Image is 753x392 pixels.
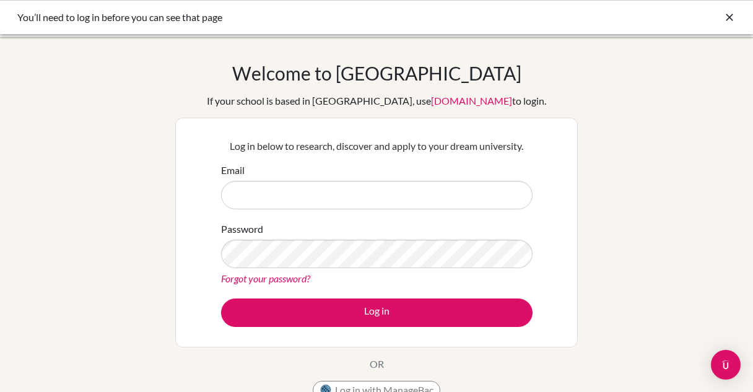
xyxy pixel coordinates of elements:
[207,94,546,108] div: If your school is based in [GEOGRAPHIC_DATA], use to login.
[232,62,521,84] h1: Welcome to [GEOGRAPHIC_DATA]
[221,272,310,284] a: Forgot your password?
[221,222,263,237] label: Password
[221,298,533,327] button: Log in
[370,357,384,372] p: OR
[221,139,533,154] p: Log in below to research, discover and apply to your dream university.
[431,95,512,107] a: [DOMAIN_NAME]
[17,10,550,25] div: You’ll need to log in before you can see that page
[711,350,741,380] div: Open Intercom Messenger
[221,163,245,178] label: Email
